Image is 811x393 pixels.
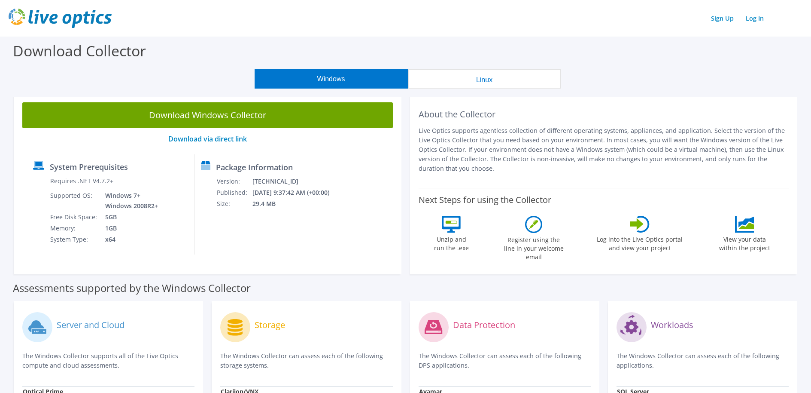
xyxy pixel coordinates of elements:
[714,233,775,252] label: View your data within the project
[707,12,738,25] a: Sign Up
[22,102,393,128] a: Download Windows Collector
[255,321,285,329] label: Storage
[216,176,252,187] td: Version:
[741,12,768,25] a: Log In
[453,321,515,329] label: Data Protection
[252,187,341,198] td: [DATE] 9:37:42 AM (+00:00)
[419,351,591,370] p: The Windows Collector can assess each of the following DPS applications.
[99,190,160,212] td: Windows 7+ Windows 2008R2+
[216,187,252,198] td: Published:
[99,234,160,245] td: x64
[617,351,789,370] p: The Windows Collector can assess each of the following applications.
[99,223,160,234] td: 1GB
[501,233,566,261] label: Register using the line in your welcome email
[255,69,408,89] button: Windows
[50,163,128,171] label: System Prerequisites
[13,41,146,61] label: Download Collector
[419,126,789,173] p: Live Optics supports agentless collection of different operating systems, appliances, and applica...
[408,69,561,89] button: Linux
[22,351,194,370] p: The Windows Collector supports all of the Live Optics compute and cloud assessments.
[216,198,252,209] td: Size:
[13,284,251,292] label: Assessments supported by the Windows Collector
[99,212,160,223] td: 5GB
[50,212,99,223] td: Free Disk Space:
[57,321,125,329] label: Server and Cloud
[50,223,99,234] td: Memory:
[50,190,99,212] td: Supported OS:
[431,233,471,252] label: Unzip and run the .exe
[252,176,341,187] td: [TECHNICAL_ID]
[252,198,341,209] td: 29.4 MB
[50,177,113,185] label: Requires .NET V4.7.2+
[168,134,247,144] a: Download via direct link
[419,109,789,120] h2: About the Collector
[651,321,693,329] label: Workloads
[50,234,99,245] td: System Type:
[596,233,683,252] label: Log into the Live Optics portal and view your project
[220,351,392,370] p: The Windows Collector can assess each of the following storage systems.
[9,9,112,28] img: live_optics_svg.svg
[419,195,551,205] label: Next Steps for using the Collector
[216,163,293,172] label: Package Information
